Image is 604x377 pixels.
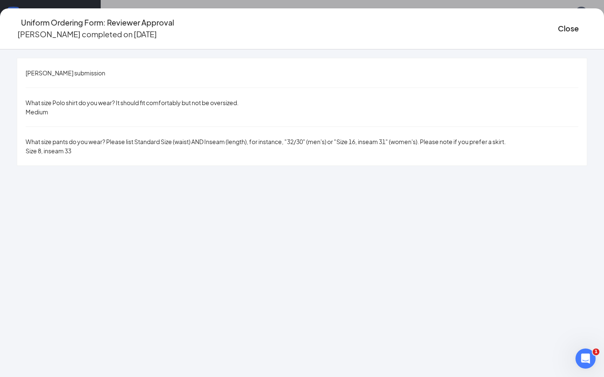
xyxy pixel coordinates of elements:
span: Size 8, inseam 33 [26,147,71,155]
button: Close [558,23,579,34]
iframe: Intercom live chat [575,349,596,369]
span: Medium [26,108,48,116]
span: What size Polo shirt do you wear? It should fit comfortably but not be oversized. [26,99,239,106]
span: [PERSON_NAME] submission [26,69,105,77]
p: [PERSON_NAME] completed on [DATE] [18,28,157,40]
h4: Uniform Ordering Form: Reviewer Approval [21,17,174,28]
span: 1 [593,349,599,355]
span: What size pants do you wear? Please list Standard Size (waist) AND Inseam (length), for instance,... [26,138,506,145]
